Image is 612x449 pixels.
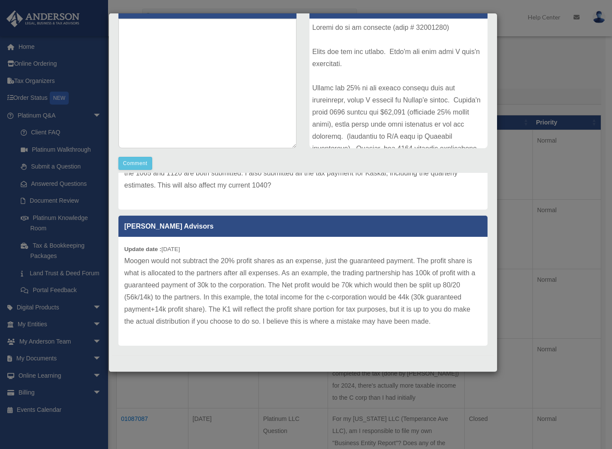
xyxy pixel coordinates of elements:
p: Moogen would not subtract the 20% profit shares as an expense, just the guaranteed payment. The p... [124,255,481,328]
b: Update date : [124,246,162,252]
div: Loremi do si am consecte (adip # 32001280) Elits doe tem inc utlabo. Etdo'm ali enim admi V quis'... [309,19,488,148]
button: Comment [118,157,153,170]
p: [PERSON_NAME] Advisors [118,216,488,237]
small: [DATE] [124,246,180,252]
